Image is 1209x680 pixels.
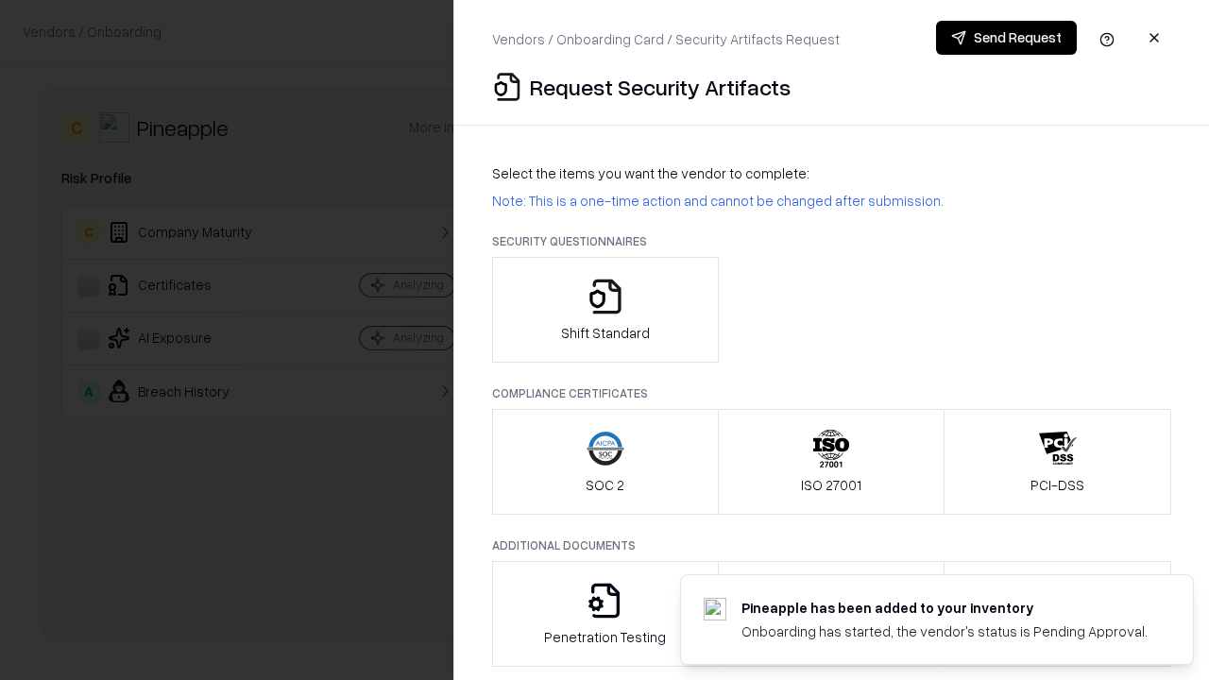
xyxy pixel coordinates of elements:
[944,561,1171,667] button: Data Processing Agreement
[544,627,666,647] p: Penetration Testing
[704,598,726,620] img: pineappleenergy.com
[1030,475,1084,495] p: PCI-DSS
[586,475,624,495] p: SOC 2
[944,409,1171,515] button: PCI-DSS
[801,475,861,495] p: ISO 27001
[936,21,1077,55] button: Send Request
[492,385,1171,401] p: Compliance Certificates
[530,72,791,102] p: Request Security Artifacts
[492,257,719,363] button: Shift Standard
[718,409,945,515] button: ISO 27001
[492,537,1171,553] p: Additional Documents
[492,163,1171,183] p: Select the items you want the vendor to complete:
[741,598,1148,618] div: Pineapple has been added to your inventory
[492,561,719,667] button: Penetration Testing
[492,233,1171,249] p: Security Questionnaires
[492,409,719,515] button: SOC 2
[718,561,945,667] button: Privacy Policy
[741,621,1148,641] div: Onboarding has started, the vendor's status is Pending Approval.
[492,29,840,49] p: Vendors / Onboarding Card / Security Artifacts Request
[561,323,650,343] p: Shift Standard
[492,191,1171,211] p: Note: This is a one-time action and cannot be changed after submission.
